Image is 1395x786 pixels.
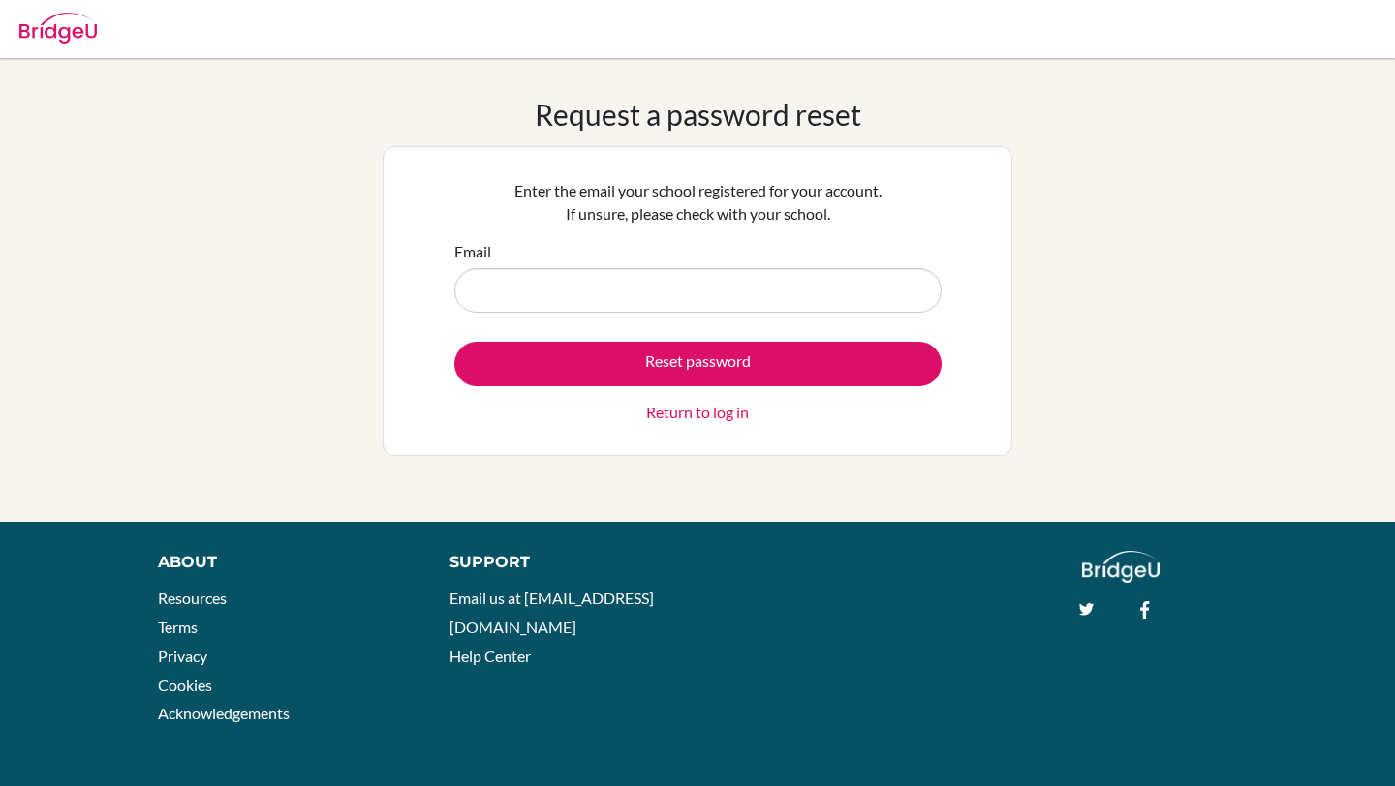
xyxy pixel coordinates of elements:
[158,676,212,694] a: Cookies
[158,589,227,607] a: Resources
[454,179,942,226] p: Enter the email your school registered for your account. If unsure, please check with your school.
[449,589,654,636] a: Email us at [EMAIL_ADDRESS][DOMAIN_NAME]
[158,704,290,722] a: Acknowledgements
[646,401,749,424] a: Return to log in
[454,240,491,263] label: Email
[158,647,207,665] a: Privacy
[535,97,861,132] h1: Request a password reset
[1082,551,1161,583] img: logo_white@2x-f4f0deed5e89b7ecb1c2cc34c3e3d731f90f0f143d5ea2071677605dd97b5244.png
[19,13,97,44] img: Bridge-U
[158,618,198,636] a: Terms
[454,342,942,386] button: Reset password
[158,551,406,574] div: About
[449,647,531,665] a: Help Center
[449,551,678,574] div: Support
